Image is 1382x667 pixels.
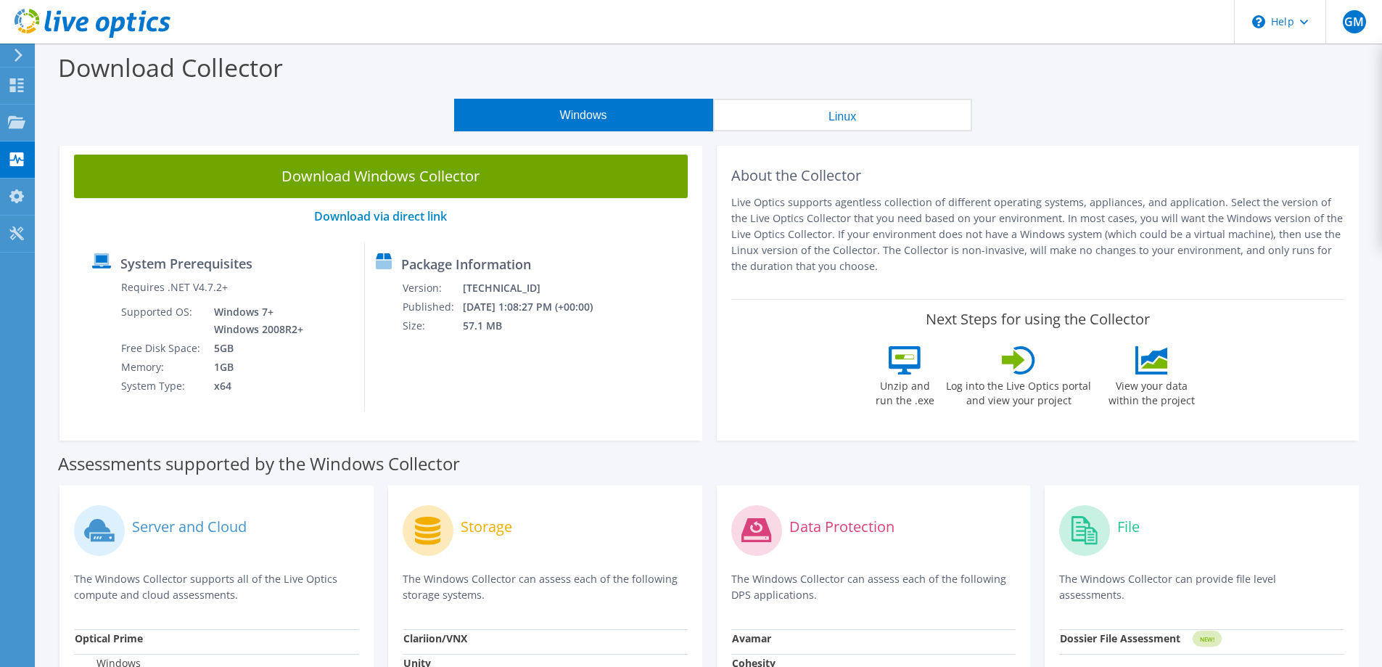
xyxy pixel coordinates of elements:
[1060,631,1180,645] strong: Dossier File Assessment
[74,155,688,198] a: Download Windows Collector
[120,377,203,396] td: System Type:
[402,298,462,316] td: Published:
[120,303,203,339] td: Supported OS:
[402,279,462,298] td: Version:
[203,377,306,396] td: x64
[731,571,1016,603] p: The Windows Collector can assess each of the following DPS applications.
[1059,571,1344,603] p: The Windows Collector can provide file level assessments.
[402,316,462,335] td: Size:
[1099,375,1204,408] label: View your data within the project
[945,375,1092,408] label: Log into the Live Optics portal and view your project
[120,358,203,377] td: Memory:
[121,280,228,295] label: Requires .NET V4.7.2+
[732,631,771,645] strong: Avamar
[401,257,531,271] label: Package Information
[926,311,1150,328] label: Next Steps for using the Collector
[403,631,467,645] strong: Clariion/VNX
[1117,520,1140,534] label: File
[120,339,203,358] td: Free Disk Space:
[1200,635,1214,643] tspan: NEW!
[461,520,512,534] label: Storage
[731,195,1345,274] p: Live Optics supports agentless collection of different operating systems, appliances, and applica...
[120,256,252,271] label: System Prerequisites
[871,375,938,408] label: Unzip and run the .exe
[789,520,894,534] label: Data Protection
[58,457,460,471] label: Assessments supported by the Windows Collector
[1252,15,1265,28] svg: \n
[1343,10,1366,33] span: GM
[74,571,359,603] p: The Windows Collector supports all of the Live Optics compute and cloud assessments.
[203,339,306,358] td: 5GB
[731,167,1345,184] h2: About the Collector
[403,571,688,603] p: The Windows Collector can assess each of the following storage systems.
[462,298,612,316] td: [DATE] 1:08:27 PM (+00:00)
[454,99,713,131] button: Windows
[58,51,283,84] label: Download Collector
[132,520,247,534] label: Server and Cloud
[203,358,306,377] td: 1GB
[462,316,612,335] td: 57.1 MB
[75,631,143,645] strong: Optical Prime
[713,99,972,131] button: Linux
[203,303,306,339] td: Windows 7+ Windows 2008R2+
[314,208,447,224] a: Download via direct link
[462,279,612,298] td: [TECHNICAL_ID]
